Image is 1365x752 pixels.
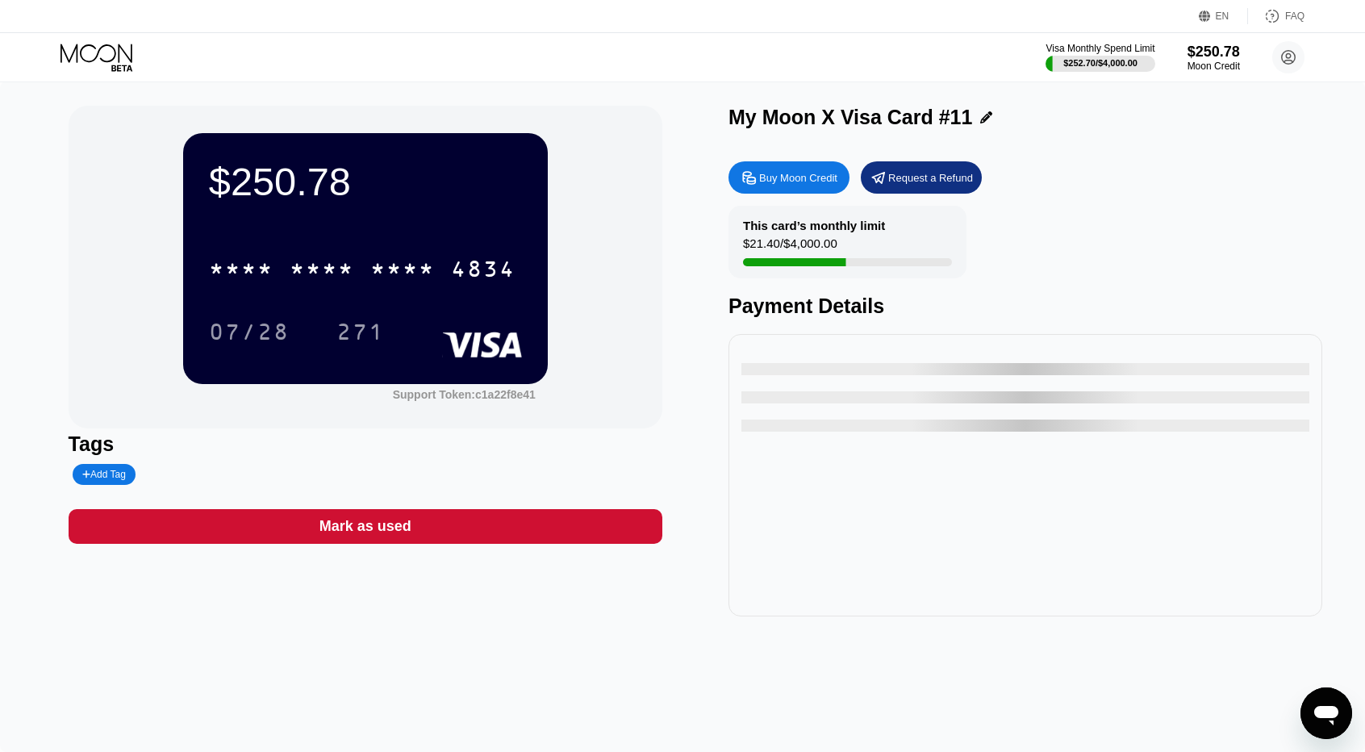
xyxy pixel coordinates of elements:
[861,161,982,194] div: Request a Refund
[1285,10,1304,22] div: FAQ
[319,517,411,536] div: Mark as used
[888,171,973,185] div: Request a Refund
[1188,44,1240,72] div: $250.78Moon Credit
[728,106,972,129] div: My Moon X Visa Card #11
[1216,10,1229,22] div: EN
[1248,8,1304,24] div: FAQ
[393,388,536,401] div: Support Token: c1a22f8e41
[759,171,837,185] div: Buy Moon Credit
[209,159,522,204] div: $250.78
[209,321,290,347] div: 07/28
[82,469,126,480] div: Add Tag
[1188,44,1240,61] div: $250.78
[69,432,662,456] div: Tags
[69,509,662,544] div: Mark as used
[1300,687,1352,739] iframe: Button to launch messaging window, conversation in progress
[1046,43,1154,72] div: Visa Monthly Spend Limit$252.70/$4,000.00
[393,388,536,401] div: Support Token:c1a22f8e41
[336,321,385,347] div: 271
[743,236,837,258] div: $21.40 / $4,000.00
[451,258,516,284] div: 4834
[197,311,302,352] div: 07/28
[728,295,1322,318] div: Payment Details
[324,311,397,352] div: 271
[1063,58,1137,68] div: $252.70 / $4,000.00
[73,464,136,485] div: Add Tag
[743,219,885,232] div: This card’s monthly limit
[1199,8,1248,24] div: EN
[728,161,849,194] div: Buy Moon Credit
[1046,43,1154,54] div: Visa Monthly Spend Limit
[1188,61,1240,72] div: Moon Credit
